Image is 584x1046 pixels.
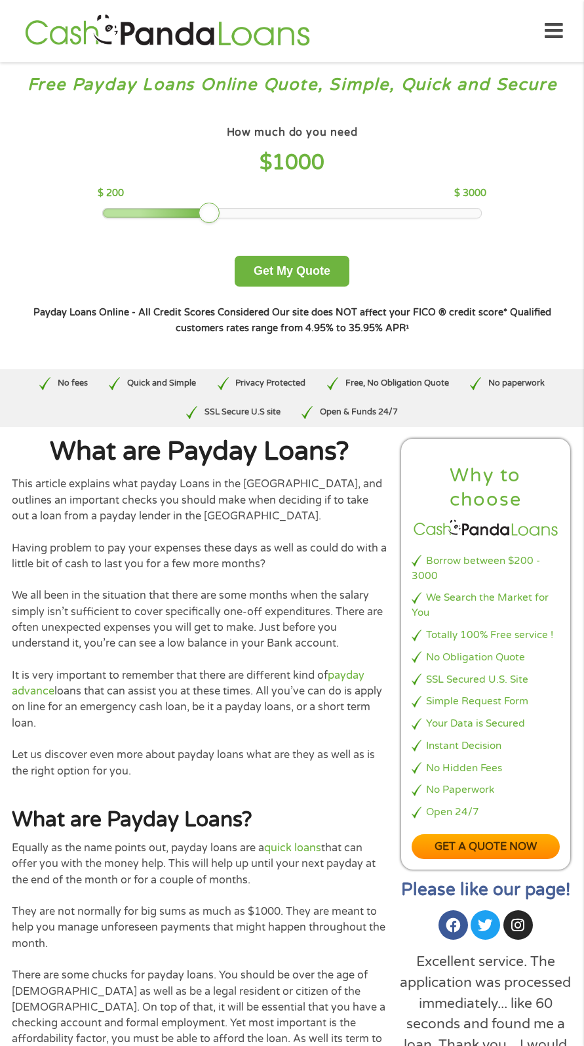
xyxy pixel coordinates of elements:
[12,668,387,731] p: It is very important to remember that there are different kind of loans that can assist you at th...
[12,904,387,952] p: They are not normally for big sums as much as $1000. They are meant to help you manage unforeseen...
[235,377,305,390] p: Privacy Protected
[412,650,560,665] li: No Obligation Quote
[264,841,321,855] a: quick loans
[12,540,387,573] p: Having problem to pay your expenses these days as well as could do with a little bit of cash to l...
[272,150,324,175] span: 1000
[12,840,387,888] p: Equally as the name points out, payday loans are a that can offer you with the money help. This w...
[12,588,387,651] p: We all been in the situation that there are some months when the salary simply isn’t sufficient t...
[412,805,560,820] li: Open 24/7
[98,150,486,176] h4: $
[235,256,349,287] button: Get My Quote
[345,377,449,390] p: Free, No Obligation Quote
[412,464,560,513] h2: Why to choose
[412,694,560,709] li: Simple Request Form
[33,307,269,318] strong: Payday Loans Online - All Credit Scores Considered
[412,782,560,797] li: No Paperwork
[204,406,281,418] p: SSL Secure U.S site
[412,628,560,643] li: Totally 100% Free service !
[320,406,398,418] p: Open & Funds 24/7
[488,377,545,390] p: No paperwork
[412,761,560,776] li: No Hidden Fees
[412,716,560,731] li: Your Data is Secured
[12,747,387,779] p: Let us discover even more about payday loans what are they as well as is the right option for you.
[58,377,88,390] p: No fees
[12,439,387,465] h1: What are Payday Loans?
[12,476,387,524] p: This article explains what payday Loans in the [GEOGRAPHIC_DATA], and outlines an important check...
[412,590,560,620] li: We Search the Market for You
[412,553,560,584] li: Borrow between $200 - 3000
[21,12,313,50] img: GetLoanNow Logo
[454,186,486,201] p: $ 3000
[12,807,387,834] h2: What are Payday Loans?
[176,307,551,334] strong: Qualified customers rates range from 4.95% to 35.95% APR¹
[227,126,358,140] h4: How much do you need
[272,307,507,318] strong: Our site does NOT affect your FICO ® credit score*
[412,834,560,860] a: Get a quote now
[412,738,560,754] li: Instant Decision
[98,186,124,201] p: $ 200
[12,74,572,96] h3: Free Payday Loans Online Quote, Simple, Quick and Secure
[127,377,196,390] p: Quick and Simple
[399,881,572,898] h2: Please like our page!​
[412,672,560,687] li: SSL Secured U.S. Site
